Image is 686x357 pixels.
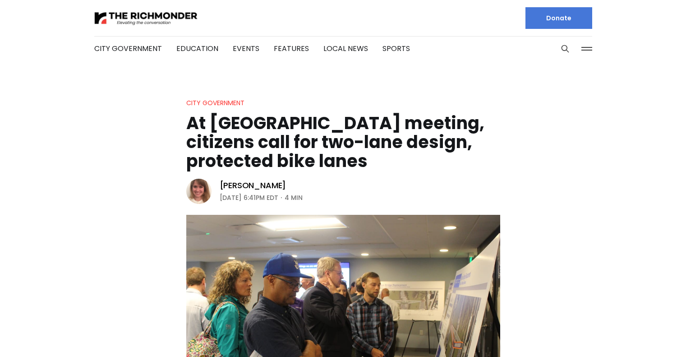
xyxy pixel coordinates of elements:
[382,43,410,54] a: Sports
[94,10,198,26] img: The Richmonder
[558,42,572,56] button: Search this site
[94,43,162,54] a: City Government
[323,43,368,54] a: Local News
[220,180,286,191] a: [PERSON_NAME]
[186,98,244,107] a: City Government
[525,7,592,29] a: Donate
[186,179,212,204] img: Sarah Vogelsong
[220,192,278,203] time: [DATE] 6:41PM EDT
[285,192,303,203] span: 4 min
[176,43,218,54] a: Education
[274,43,309,54] a: Features
[186,114,500,171] h1: At [GEOGRAPHIC_DATA] meeting, citizens call for two-lane design, protected bike lanes
[233,43,259,54] a: Events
